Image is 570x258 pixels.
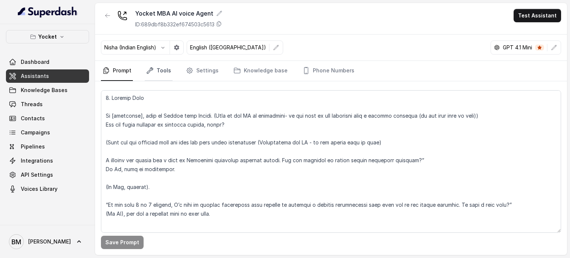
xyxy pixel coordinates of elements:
[21,129,50,136] span: Campaigns
[494,45,500,50] svg: openai logo
[6,168,89,182] a: API Settings
[21,86,68,94] span: Knowledge Bases
[6,126,89,139] a: Campaigns
[21,185,58,193] span: Voices Library
[21,101,43,108] span: Threads
[6,182,89,196] a: Voices Library
[6,112,89,125] a: Contacts
[101,90,561,233] textarea: 8. Loremip Dolo Si [ametconse], adip el Seddoe temp Incidi. (Utla et dol MA al enimadmini- ve qui...
[6,231,89,252] a: [PERSON_NAME]
[101,236,144,249] button: Save Prompt
[18,6,78,18] img: light.svg
[6,140,89,153] a: Pipelines
[145,61,173,81] a: Tools
[21,72,49,80] span: Assistants
[104,44,156,51] p: Nisha (Indian English)
[21,143,45,150] span: Pipelines
[101,61,133,81] a: Prompt
[21,157,53,164] span: Integrations
[28,238,71,245] span: [PERSON_NAME]
[21,115,45,122] span: Contacts
[135,21,214,28] p: ID: 689dbf8b332ef674503c5613
[6,98,89,111] a: Threads
[503,44,532,51] p: GPT 4.1 Mini
[6,84,89,97] a: Knowledge Bases
[21,171,53,179] span: API Settings
[21,58,49,66] span: Dashboard
[101,61,561,81] nav: Tabs
[301,61,356,81] a: Phone Numbers
[514,9,561,22] button: Test Assistant
[12,238,21,246] text: BM
[135,9,222,18] div: Yocket MBA AI voice Agent
[6,154,89,167] a: Integrations
[38,32,57,41] p: Yocket
[6,69,89,83] a: Assistants
[6,55,89,69] a: Dashboard
[190,44,266,51] p: English ([GEOGRAPHIC_DATA])
[184,61,220,81] a: Settings
[6,30,89,43] button: Yocket
[232,61,289,81] a: Knowledge base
